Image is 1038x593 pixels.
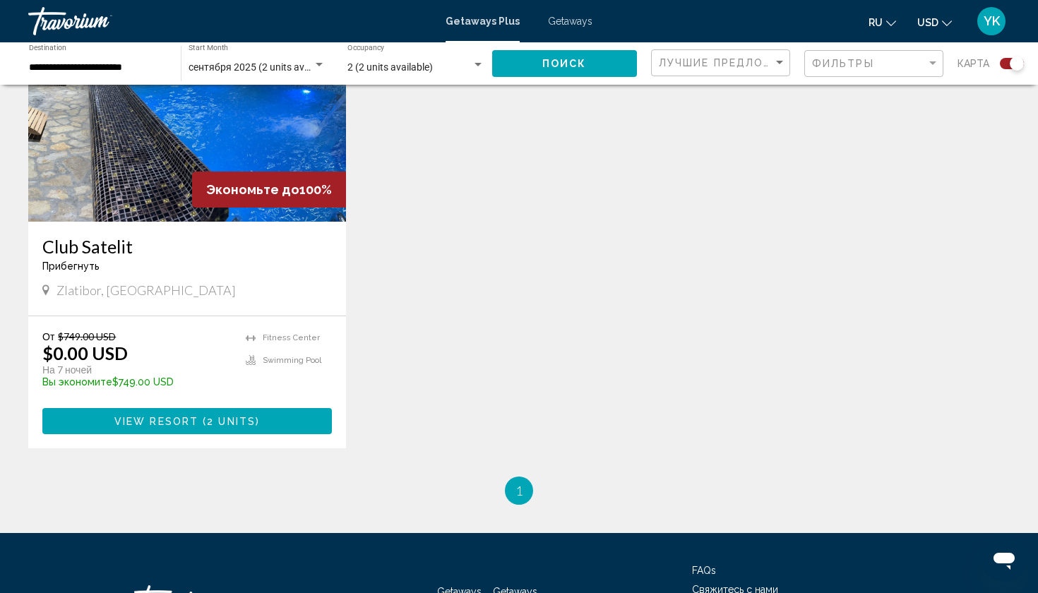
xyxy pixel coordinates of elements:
span: Прибегнуть [42,260,100,272]
button: Filter [804,49,943,78]
span: View Resort [114,416,198,427]
button: Change currency [917,12,952,32]
span: Фильтры [812,58,874,69]
span: $749.00 USD [58,330,116,342]
button: Change language [869,12,896,32]
span: Вы экономите [42,376,112,388]
span: ( ) [198,416,260,427]
span: Лучшие предложения [659,57,808,68]
span: USD [917,17,938,28]
a: Getaways [548,16,592,27]
span: Экономьте до [206,182,299,197]
span: YK [984,14,1000,28]
span: 2 units [207,416,256,427]
mat-select: Sort by [659,57,786,69]
button: User Menu [973,6,1010,36]
p: $0.00 USD [42,342,128,364]
span: Swimming Pool [263,356,321,365]
button: Поиск [492,50,638,76]
span: Zlatibor, [GEOGRAPHIC_DATA] [56,282,236,298]
p: На 7 ночей [42,364,232,376]
iframe: Кнопка запуска окна обмена сообщениями [982,537,1027,582]
ul: Pagination [28,477,1010,505]
div: 100% [192,172,346,208]
span: Поиск [542,59,587,70]
span: карта [958,54,989,73]
p: $749.00 USD [42,376,232,388]
a: Club Satelit [42,236,332,257]
span: От [42,330,54,342]
a: Travorium [28,7,431,35]
span: ru [869,17,883,28]
span: Fitness Center [263,333,320,342]
span: 1 [515,483,523,498]
a: FAQs [692,565,716,576]
span: 2 (2 units available) [347,61,433,73]
span: сентября 2025 (2 units available) [189,61,336,73]
button: View Resort(2 units) [42,408,332,434]
a: Getaways Plus [446,16,520,27]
